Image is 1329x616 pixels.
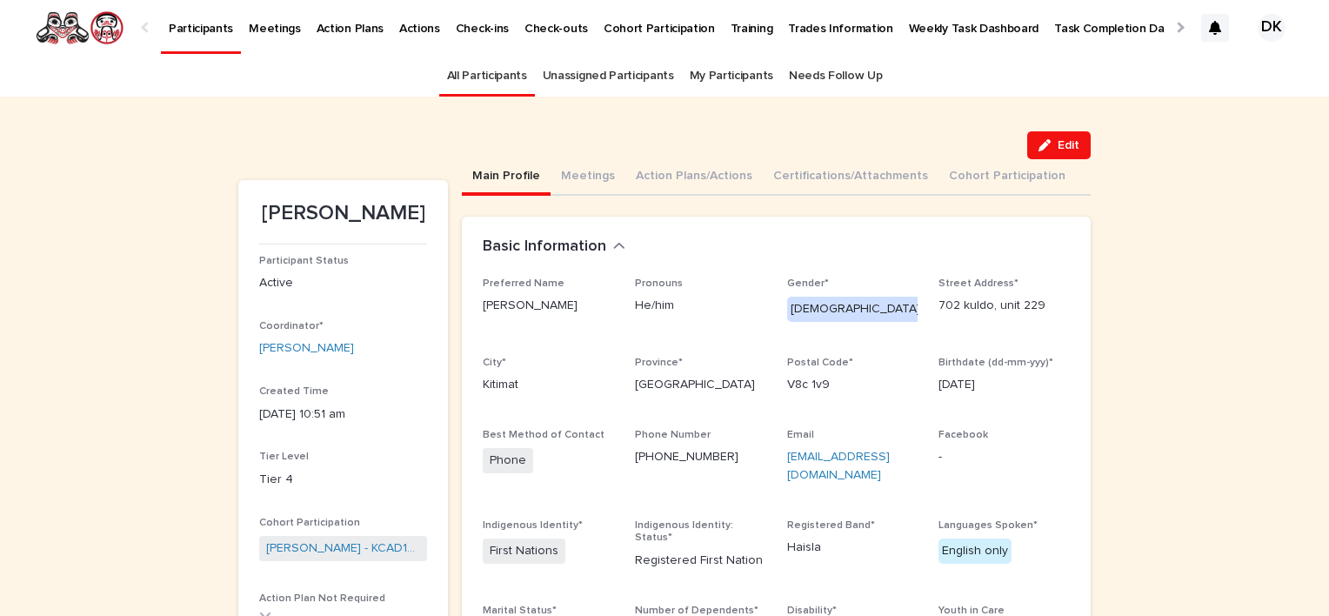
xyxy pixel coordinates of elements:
[483,297,614,315] p: [PERSON_NAME]
[259,593,385,604] span: Action Plan Not Required
[787,358,853,368] span: Postal Code*
[259,274,427,292] p: Active
[938,159,1076,196] button: Cohort Participation
[1258,14,1286,42] div: DK
[787,278,829,289] span: Gender*
[483,376,614,394] p: Kitimat
[483,238,625,257] button: Basic Information
[543,56,674,97] a: Unassigned Participants
[938,448,1070,466] p: -
[35,10,124,45] img: rNyI97lYS1uoOg9yXW8k
[625,159,763,196] button: Action Plans/Actions
[635,520,733,543] span: Indigenous Identity: Status*
[259,452,309,462] span: Tier Level
[787,297,924,322] div: [DEMOGRAPHIC_DATA]
[635,297,766,315] p: He/him
[789,56,882,97] a: Needs Follow Up
[551,159,625,196] button: Meetings
[635,552,766,570] p: Registered First Nation
[483,539,565,564] span: First Nations
[483,606,557,616] span: Marital Status*
[938,539,1012,564] div: English only
[938,376,1070,394] p: [DATE]
[259,471,427,489] p: Tier 4
[635,430,711,440] span: Phone Number
[447,56,527,97] a: All Participants
[259,256,349,266] span: Participant Status
[266,539,420,558] a: [PERSON_NAME] - KCAD13- [DATE]
[462,159,551,196] button: Main Profile
[483,520,583,531] span: Indigenous Identity*
[938,278,1018,289] span: Street Address*
[938,358,1053,368] span: Birthdate (dd-mm-yyy)*
[483,448,533,473] span: Phone
[259,201,427,226] p: [PERSON_NAME]
[690,56,773,97] a: My Participants
[787,451,890,481] a: [EMAIL_ADDRESS][DOMAIN_NAME]
[938,430,988,440] span: Facebook
[938,606,1005,616] span: Youth in Care
[635,358,683,368] span: Province*
[259,339,354,358] a: [PERSON_NAME]
[259,518,360,528] span: Cohort Participation
[483,430,604,440] span: Best Method of Contact
[787,606,837,616] span: Disability*
[483,358,506,368] span: City*
[787,539,918,557] p: Haisla
[1027,131,1091,159] button: Edit
[787,430,814,440] span: Email
[483,278,564,289] span: Preferred Name
[763,159,938,196] button: Certifications/Attachments
[259,386,329,397] span: Created Time
[635,278,683,289] span: Pronouns
[635,376,766,394] p: [GEOGRAPHIC_DATA]
[259,405,427,424] p: [DATE] 10:51 am
[635,451,738,463] a: [PHONE_NUMBER]
[787,520,875,531] span: Registered Band*
[259,321,324,331] span: Coordinator*
[938,520,1038,531] span: Languages Spoken*
[787,376,918,394] p: V8c 1v9
[938,297,1070,315] p: 702 kuldo, unit 229
[1058,139,1079,151] span: Edit
[635,606,758,616] span: Number of Dependents*
[483,238,606,257] h2: Basic Information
